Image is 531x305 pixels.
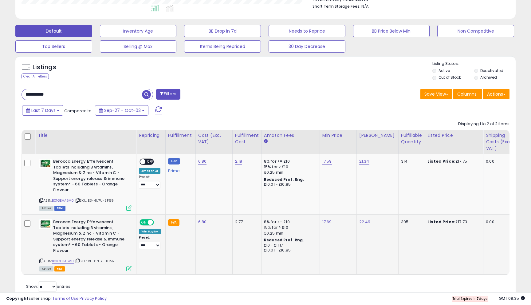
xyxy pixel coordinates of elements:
div: Preset: [139,175,161,189]
span: Compared to: [64,108,92,114]
a: 21.34 [359,158,369,164]
img: 41auLWxWv8L._SL40_.jpg [39,159,52,168]
button: Items Being Repriced [184,40,261,53]
div: 0.00 [486,159,515,164]
span: Trial Expires in days [452,296,488,301]
b: Berocca Energy Effervescent Tablets including B vitamins, Magnesium & Zinc - Vitamin C - Support ... [53,219,128,255]
small: Amazon Fees. [264,139,268,144]
div: Listed Price [427,132,481,139]
div: Amazon AI [139,168,160,174]
span: OFF [153,220,163,225]
div: seller snap | | [6,296,107,302]
div: 15% for > £10 [264,225,315,230]
div: £0.25 min [264,170,315,175]
div: [PERSON_NAME] [359,132,396,139]
b: 7 [477,296,479,301]
div: Shipping Costs (Exc. VAT) [486,132,517,152]
button: Inventory Age [100,25,177,37]
div: Clear All Filters [22,73,49,79]
b: Reduced Prof. Rng. [264,237,304,243]
a: 6.80 [198,219,207,225]
span: Sep-27 - Oct-03 [104,107,141,113]
span: FBA [54,266,65,271]
small: FBM [168,158,180,164]
span: 2025-10-11 08:35 GMT [499,295,525,301]
a: 17.69 [322,219,332,225]
div: 8% for <= £10 [264,159,315,164]
button: Selling @ Max [100,40,177,53]
div: 8% for <= £10 [264,219,315,225]
b: Short Term Storage Fees: [313,4,360,9]
div: Fulfillable Quantity [401,132,422,145]
a: B01GEHA6V0 [52,198,74,203]
div: Title [38,132,134,139]
button: Top Sellers [15,40,92,53]
button: Actions [483,89,509,99]
div: 2.77 [235,219,257,225]
div: ASIN: [39,219,132,271]
a: B01GEHA6V0 [52,259,74,264]
h5: Listings [33,63,56,72]
small: FBA [168,219,179,226]
span: | SKU: E3-4U7U-5F69 [75,198,114,203]
b: Listed Price: [427,158,455,164]
a: 6.80 [198,158,207,164]
div: £10 - £11.17 [264,243,315,248]
label: Deactivated [480,68,503,73]
p: Listing States: [432,61,515,67]
span: | SKU: VF-6NJY-UUM7 [75,259,115,263]
button: Columns [453,89,482,99]
button: Filters [156,89,180,100]
b: Berocca Energy Effervescent Tablets including B vitamins, Magnesium & Zinc - Vitamin C - Support ... [53,159,128,194]
div: Win BuyBox [139,229,161,234]
div: £0.25 min [264,231,315,236]
div: Displaying 1 to 2 of 2 items [458,121,509,127]
b: Listed Price: [427,219,455,225]
div: Preset: [139,236,161,249]
a: 2.18 [235,158,242,164]
span: Last 7 Days [31,107,56,113]
div: Cost (Exc. VAT) [198,132,230,145]
label: Out of Stock [439,75,461,80]
span: Columns [457,91,477,97]
button: 30 Day Decrease [269,40,345,53]
a: Terms of Use [53,295,79,301]
div: £17.75 [427,159,478,164]
span: N/A [361,3,369,9]
div: £17.73 [427,219,478,225]
div: ASIN: [39,159,132,210]
div: £10.01 - £10.85 [264,182,315,187]
button: Last 7 Days [22,105,63,116]
button: BB Drop in 7d [184,25,261,37]
button: Needs to Reprice [269,25,345,37]
a: 17.59 [322,158,332,164]
span: All listings currently available for purchase on Amazon [39,266,53,271]
span: OFF [145,159,155,164]
b: Reduced Prof. Rng. [264,177,304,182]
div: Min Price [322,132,354,139]
div: 0.00 [486,219,515,225]
button: BB Price Below Min [353,25,430,37]
label: Archived [480,75,497,80]
span: Show: entries [26,283,70,289]
div: 15% for > £10 [264,164,315,170]
strong: Copyright [6,295,29,301]
label: Active [439,68,450,73]
div: Repricing [139,132,163,139]
span: FBM [54,206,65,211]
div: Amazon Fees [264,132,317,139]
button: Default [15,25,92,37]
img: 41auLWxWv8L._SL40_.jpg [39,219,52,229]
div: £10.01 - £10.85 [264,248,315,253]
div: Fulfillment [168,132,193,139]
button: Sep-27 - Oct-03 [95,105,148,116]
div: Fulfillment Cost [235,132,259,145]
button: Non Competitive [437,25,514,37]
div: 314 [401,159,420,164]
button: Save View [420,89,452,99]
span: ON [140,220,148,225]
div: Prime [168,166,191,173]
a: 22.49 [359,219,371,225]
a: Privacy Policy [80,295,107,301]
div: 395 [401,219,420,225]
